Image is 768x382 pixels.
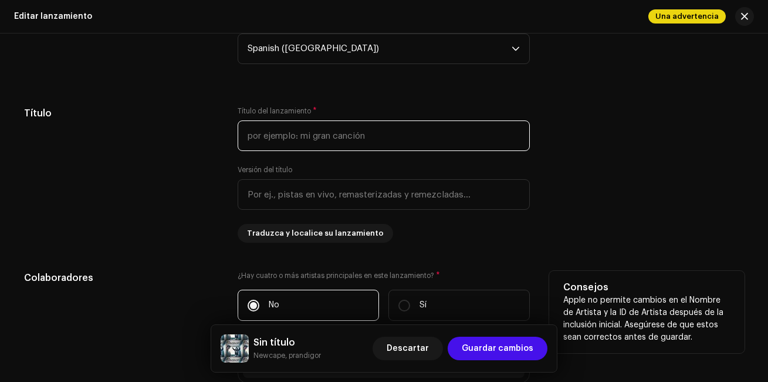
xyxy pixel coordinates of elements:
[512,34,520,63] div: dropdown trigger
[448,337,547,360] button: Guardar cambios
[24,106,219,120] h5: Título
[462,337,533,360] span: Guardar cambios
[238,179,530,210] input: Por ej., pistas en vivo, remasterizadas y remezcladas...
[238,120,530,151] input: por ejemplo: mi gran canción
[253,336,321,350] h5: Sin título
[221,334,249,363] img: f846e618-c1b2-4021-ac02-9176e688cbbb
[563,280,730,294] h5: Consejos
[248,34,512,63] span: Spanish (Latin America)
[238,106,317,116] label: Título del lanzamiento
[373,337,443,360] button: Descartar
[387,337,429,360] span: Descartar
[238,224,393,243] button: Traduzca y localice su lanzamiento
[238,165,292,175] label: Versión del título
[238,271,530,280] label: ¿Hay cuatro o más artistas principales en este lanzamiento?
[563,294,730,344] p: Apple no permite cambios en el Nombre de Artista y la ID de Artista después de la inclusión inici...
[253,350,321,361] small: Sin título
[247,222,384,245] span: Traduzca y localice su lanzamiento
[419,299,427,311] p: Sí
[24,271,219,285] h5: Colaboradores
[269,299,279,311] p: No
